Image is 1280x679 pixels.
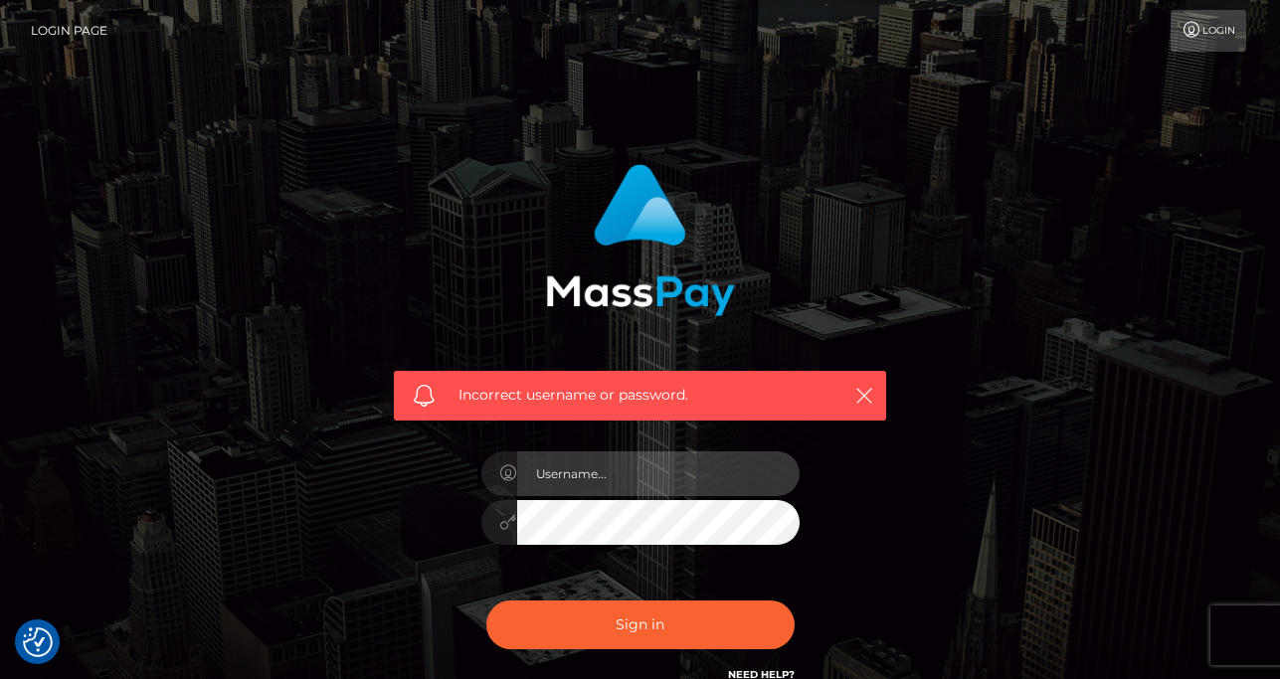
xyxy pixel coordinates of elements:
[486,600,795,649] button: Sign in
[546,164,735,316] img: MassPay Login
[1171,10,1246,52] a: Login
[31,10,107,52] a: Login Page
[517,451,800,496] input: Username...
[458,385,822,406] span: Incorrect username or password.
[23,627,53,657] button: Consent Preferences
[23,627,53,657] img: Revisit consent button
